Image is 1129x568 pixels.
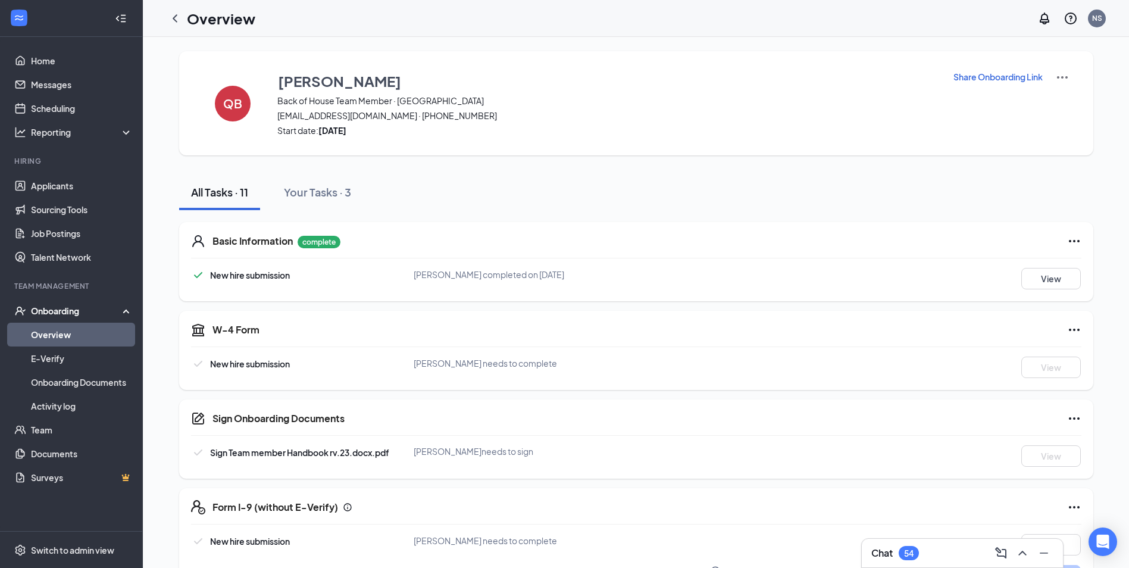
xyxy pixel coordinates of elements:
div: 54 [904,548,914,558]
a: Team [31,418,133,442]
svg: QuestionInfo [1064,11,1078,26]
span: New hire submission [210,536,290,547]
svg: ChevronLeft [168,11,182,26]
svg: Checkmark [191,445,205,460]
button: ChevronUp [1013,544,1032,563]
a: Scheduling [31,96,133,120]
svg: UserCheck [14,305,26,317]
a: Job Postings [31,221,133,245]
svg: ChevronUp [1015,546,1030,560]
div: [PERSON_NAME] needs to sign [414,445,711,457]
div: NS [1092,13,1102,23]
svg: Ellipses [1067,234,1081,248]
button: Minimize [1034,544,1053,563]
a: Overview [31,323,133,347]
svg: Settings [14,544,26,556]
a: Messages [31,73,133,96]
a: E-Verify [31,347,133,370]
span: [EMAIL_ADDRESS][DOMAIN_NAME] · [PHONE_NUMBER] [277,110,938,121]
svg: Checkmark [191,357,205,371]
a: Sourcing Tools [31,198,133,221]
a: Home [31,49,133,73]
strong: [DATE] [318,125,346,136]
h5: Sign Onboarding Documents [212,412,345,425]
h5: Form I-9 (without E-Verify) [212,501,338,514]
a: Activity log [31,394,133,418]
button: View [1021,357,1081,378]
span: [PERSON_NAME] needs to complete [414,358,557,369]
div: Your Tasks · 3 [284,185,351,199]
svg: Checkmark [191,534,205,548]
svg: Ellipses [1067,500,1081,514]
button: View [1021,268,1081,289]
svg: Ellipses [1067,323,1081,337]
h1: Overview [187,8,255,29]
span: Sign Team member Handbook rv.23.docx.pdf [210,447,389,458]
svg: User [191,234,205,248]
svg: Notifications [1037,11,1052,26]
svg: Checkmark [191,268,205,282]
svg: Minimize [1037,546,1051,560]
h3: [PERSON_NAME] [278,71,401,91]
a: Applicants [31,174,133,198]
button: View [1021,445,1081,467]
svg: Ellipses [1067,411,1081,426]
svg: Info [343,503,352,512]
span: [PERSON_NAME] needs to complete [414,535,557,546]
button: Share Onboarding Link [953,70,1043,83]
button: ComposeMessage [992,544,1011,563]
h3: Chat [871,547,893,560]
h5: Basic Information [212,235,293,248]
h5: W-4 Form [212,323,259,336]
p: complete [298,236,340,248]
div: Switch to admin view [31,544,114,556]
h4: QB [223,99,242,108]
p: Share Onboarding Link [953,71,1043,83]
button: QB [203,70,262,136]
span: Start date: [277,124,938,136]
svg: TaxGovernmentIcon [191,323,205,337]
div: Team Management [14,281,130,291]
span: New hire submission [210,270,290,280]
button: [PERSON_NAME] [277,70,938,92]
button: View [1021,534,1081,555]
a: Talent Network [31,245,133,269]
img: More Actions [1055,70,1069,85]
div: Hiring [14,156,130,166]
a: SurveysCrown [31,466,133,489]
span: New hire submission [210,358,290,369]
span: Back of House Team Member · [GEOGRAPHIC_DATA] [277,95,938,107]
svg: WorkstreamLogo [13,12,25,24]
a: Documents [31,442,133,466]
div: Reporting [31,126,133,138]
div: Onboarding [31,305,123,317]
div: All Tasks · 11 [191,185,248,199]
a: Onboarding Documents [31,370,133,394]
svg: Analysis [14,126,26,138]
svg: FormI9EVerifyIcon [191,500,205,514]
div: Open Intercom Messenger [1089,528,1117,556]
span: [PERSON_NAME] completed on [DATE] [414,269,564,280]
svg: Collapse [115,13,127,24]
svg: CompanyDocumentIcon [191,411,205,426]
svg: ComposeMessage [994,546,1008,560]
